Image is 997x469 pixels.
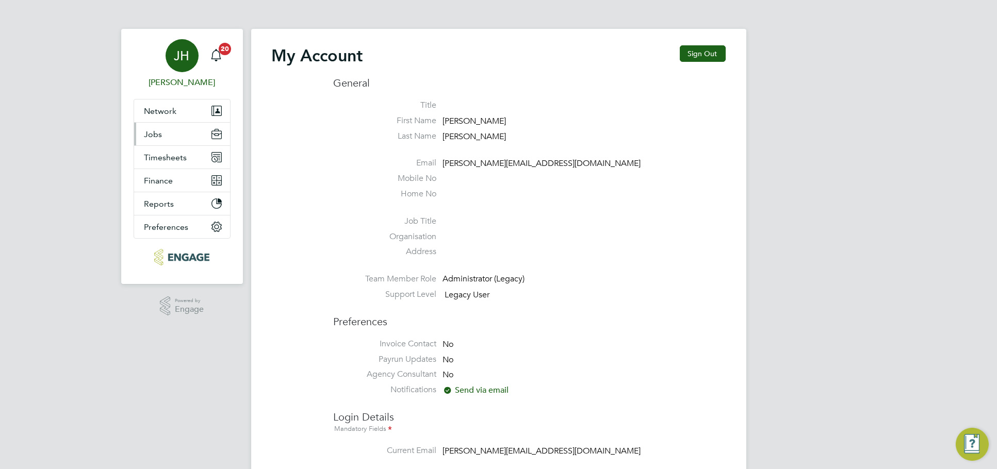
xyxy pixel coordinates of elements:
h3: General [334,76,726,90]
button: Reports [134,192,230,215]
span: [PERSON_NAME][EMAIL_ADDRESS][DOMAIN_NAME] [443,446,641,456]
span: Send via email [443,385,509,395]
label: Agency Consultant [334,369,437,380]
button: Engage Resource Center [956,428,989,461]
h3: Login Details [334,400,726,435]
span: Jess Hogan [134,76,231,89]
span: Powered by [175,296,204,305]
label: First Name [334,115,437,126]
h3: Preferences [334,305,726,328]
label: Last Name [334,131,437,142]
span: Finance [144,176,173,186]
span: [PERSON_NAME] [443,116,506,126]
button: Finance [134,169,230,192]
a: Powered byEngage [160,296,204,316]
span: [PERSON_NAME][EMAIL_ADDRESS][DOMAIN_NAME] [443,159,641,169]
div: Administrator (Legacy) [443,274,541,284]
a: JH[PERSON_NAME] [134,39,231,89]
button: Sign Out [680,45,726,62]
span: No [443,370,454,380]
div: Mandatory Fields [334,424,726,435]
span: Legacy User [445,290,490,300]
label: Invoice Contact [334,339,437,349]
button: Jobs [134,123,230,145]
span: [PERSON_NAME] [443,131,506,142]
label: Organisation [334,231,437,242]
button: Network [134,99,230,122]
span: Engage [175,305,204,314]
h2: My Account [272,45,363,66]
span: No [443,339,454,349]
span: Reports [144,199,174,209]
span: Preferences [144,222,189,232]
span: 20 [219,43,231,55]
nav: Main navigation [121,29,243,284]
span: Timesheets [144,153,187,162]
label: Email [334,158,437,169]
label: Job Title [334,216,437,227]
button: Preferences [134,215,230,238]
label: Notifications [334,384,437,395]
img: pcrnet-logo-retina.png [154,249,209,265]
label: Mobile No [334,173,437,184]
label: Address [334,246,437,257]
span: Network [144,106,177,116]
button: Timesheets [134,146,230,169]
span: Jobs [144,129,162,139]
label: Team Member Role [334,274,437,284]
span: JH [174,49,190,62]
a: Go to home page [134,249,231,265]
label: Support Level [334,289,437,300]
span: No [443,355,454,365]
label: Current Email [334,445,437,456]
label: Home No [334,189,437,199]
label: Title [334,100,437,111]
a: 20 [206,39,226,72]
label: Payrun Updates [334,354,437,365]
